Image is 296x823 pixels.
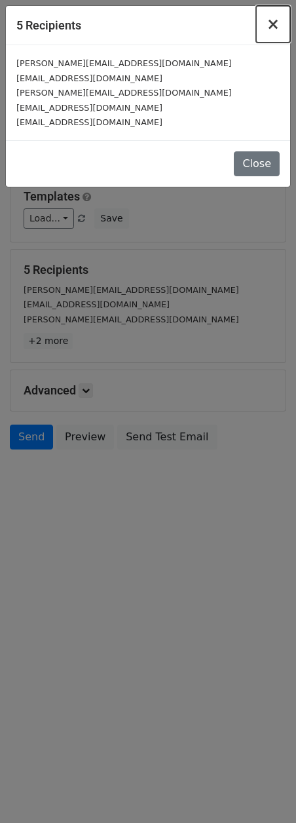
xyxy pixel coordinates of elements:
small: [EMAIL_ADDRESS][DOMAIN_NAME] [16,103,162,113]
small: [PERSON_NAME][EMAIL_ADDRESS][DOMAIN_NAME] [16,88,232,98]
small: [PERSON_NAME][EMAIL_ADDRESS][DOMAIN_NAME] [16,58,232,68]
iframe: Chat Widget [231,760,296,823]
small: [EMAIL_ADDRESS][DOMAIN_NAME] [16,117,162,127]
span: × [267,15,280,33]
small: [EMAIL_ADDRESS][DOMAIN_NAME] [16,73,162,83]
button: Close [256,6,290,43]
button: Close [234,151,280,176]
h5: 5 Recipients [16,16,81,34]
